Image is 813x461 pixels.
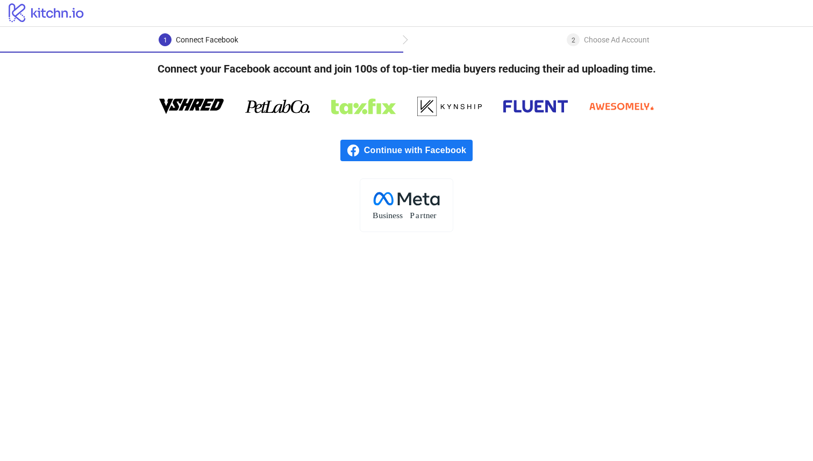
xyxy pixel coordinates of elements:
span: 2 [572,37,575,44]
tspan: P [410,211,415,220]
tspan: usiness [379,211,403,220]
tspan: tner [423,211,437,220]
span: Continue with Facebook [364,140,473,161]
tspan: B [373,211,378,220]
div: Choose Ad Account [584,33,650,46]
div: Connect Facebook [176,33,238,46]
h4: Connect your Facebook account and join 100s of top-tier media buyers reducing their ad uploading ... [140,53,673,85]
tspan: r [420,211,423,220]
span: 1 [163,37,167,44]
tspan: a [416,211,419,220]
a: Continue with Facebook [340,140,473,161]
